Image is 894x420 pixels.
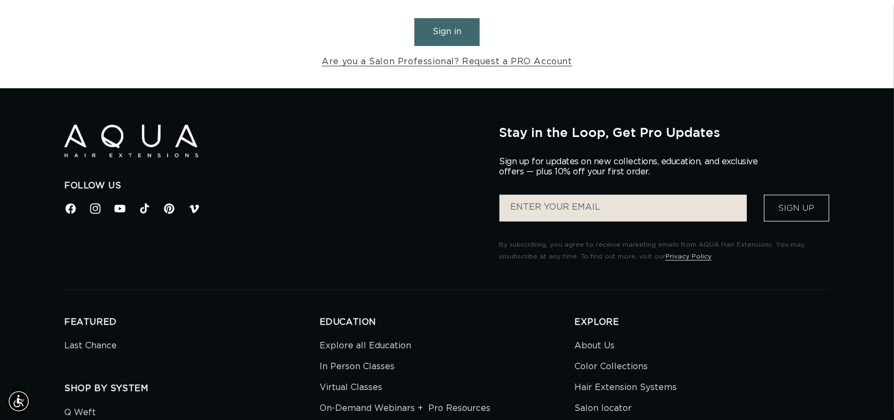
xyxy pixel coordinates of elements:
a: Last Chance [64,338,117,356]
a: About Us [574,338,615,356]
p: By subscribing, you agree to receive marketing emails from AQUA Hair Extensions. You may unsubscr... [499,239,830,262]
a: In Person Classes [320,356,395,377]
div: Accessibility Menu [7,390,31,413]
h2: Stay in the Loop, Get Pro Updates [499,125,830,140]
a: Privacy Policy [665,253,711,259]
a: Color Collections [574,356,648,377]
h2: EDUCATION [320,317,575,328]
h2: SHOP BY SYSTEM [64,383,320,394]
h2: FEATURED [64,317,320,328]
a: Are you a Salon Professional? Request a PRO Account [322,54,572,70]
a: On-Demand Webinars + Pro Resources [320,398,490,419]
a: Explore all Education [320,338,411,356]
a: Virtual Classes [320,377,382,398]
p: Sign up for updates on new collections, education, and exclusive offers — plus 10% off your first... [499,157,767,177]
iframe: Chat Widget [840,369,894,420]
img: Aqua Hair Extensions [64,125,198,157]
button: Sign in [414,18,480,45]
button: Sign Up [764,195,829,222]
a: Salon locator [574,398,632,419]
a: Hair Extension Systems [574,377,677,398]
h2: EXPLORE [574,317,830,328]
input: ENTER YOUR EMAIL [499,195,747,222]
h2: Follow Us [64,180,483,192]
